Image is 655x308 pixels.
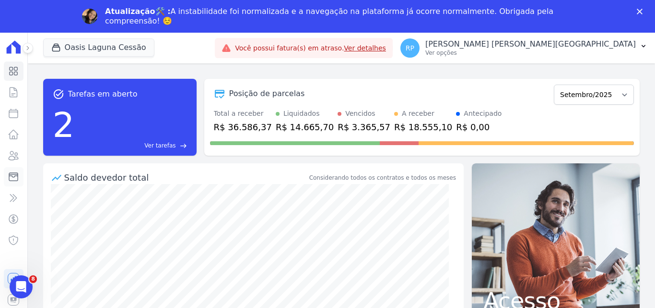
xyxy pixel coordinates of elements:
[425,49,636,57] p: Ver opções
[78,141,187,150] a: Ver tarefas east
[214,121,272,134] div: R$ 36.586,37
[393,35,655,62] button: RP [PERSON_NAME] [PERSON_NAME][GEOGRAPHIC_DATA] Ver opções
[10,275,33,298] iframe: Intercom live chat
[394,121,452,134] div: R$ 18.555,10
[180,142,187,149] span: east
[82,9,97,24] img: Profile image for Adriane
[68,88,138,100] span: Tarefas em aberto
[53,100,75,150] div: 2
[214,109,272,119] div: Total a receber
[406,45,414,51] span: RP
[402,109,434,119] div: A receber
[456,121,502,134] div: R$ 0,00
[464,109,502,119] div: Antecipado
[229,88,305,99] div: Posição de parcelas
[283,109,320,119] div: Liquidados
[43,38,154,57] button: Oasis Laguna Cessão
[637,9,646,14] div: Fechar
[105,7,171,16] b: Atualização🛠️ :
[338,121,390,134] div: R$ 3.365,57
[29,275,37,283] span: 8
[345,109,375,119] div: Vencidos
[276,121,334,134] div: R$ 14.665,70
[235,43,386,53] span: Você possui fatura(s) em atraso.
[309,173,456,182] div: Considerando todos os contratos e todos os meses
[425,39,636,49] p: [PERSON_NAME] [PERSON_NAME][GEOGRAPHIC_DATA]
[64,171,307,184] div: Saldo devedor total
[53,88,64,100] span: task_alt
[344,44,386,52] a: Ver detalhes
[105,7,558,26] div: A instabilidade foi normalizada e a navegação na plataforma já ocorre normalmente. Obrigada pela ...
[144,141,175,150] span: Ver tarefas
